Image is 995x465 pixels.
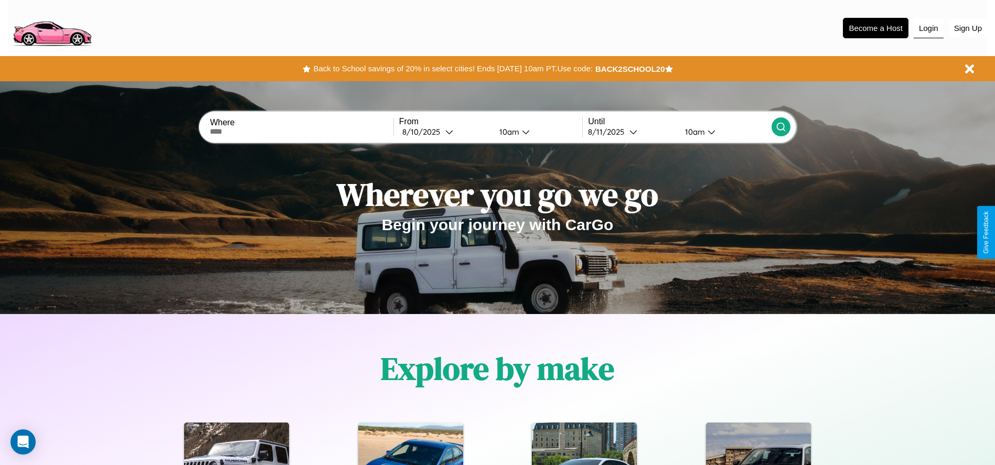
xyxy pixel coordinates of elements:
div: 10am [494,127,522,137]
button: Back to School savings of 20% in select cities! Ends [DATE] 10am PT.Use code: [311,61,595,76]
h1: Explore by make [381,347,614,390]
div: 8 / 10 / 2025 [402,127,445,137]
button: Sign Up [949,18,987,38]
button: 10am [677,126,772,137]
div: 8 / 11 / 2025 [588,127,629,137]
label: From [399,117,582,126]
div: Open Intercom Messenger [10,429,36,455]
label: Until [588,117,771,126]
button: Login [914,18,944,38]
div: 10am [680,127,708,137]
button: Become a Host [843,18,908,38]
button: 8/10/2025 [399,126,491,137]
b: BACK2SCHOOL20 [595,64,665,73]
div: Give Feedback [982,211,990,254]
label: Where [210,118,393,127]
img: logo [8,5,96,49]
button: 10am [491,126,583,137]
